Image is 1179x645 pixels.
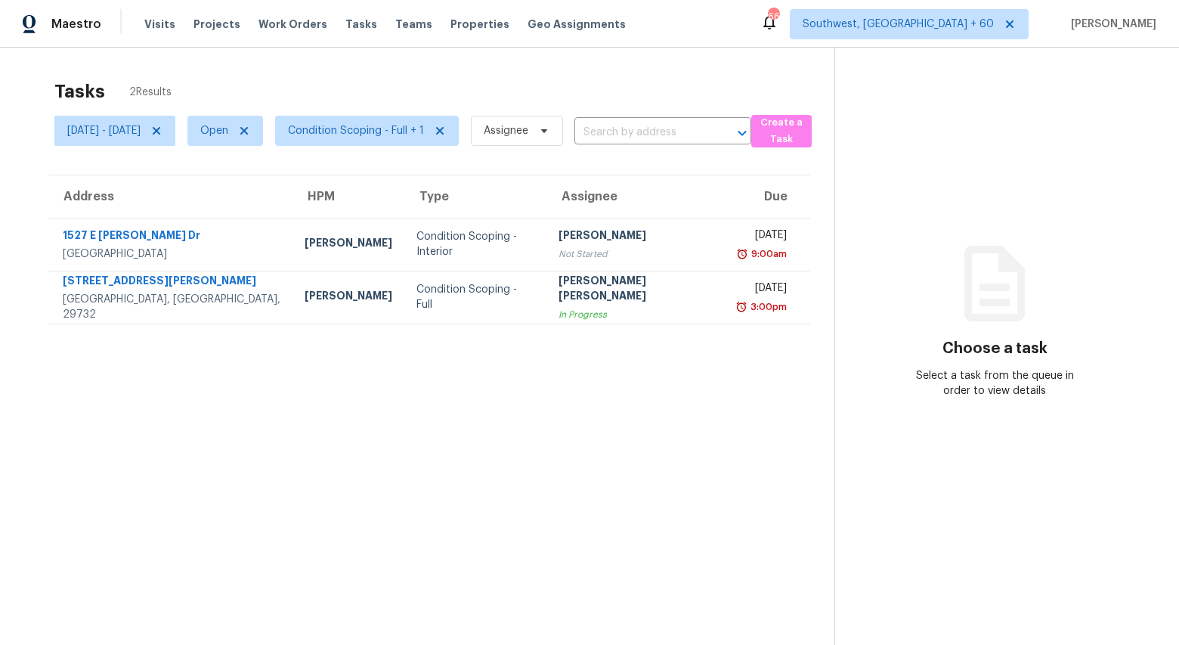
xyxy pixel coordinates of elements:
[395,17,432,32] span: Teams
[416,282,534,312] div: Condition Scoping - Full
[450,17,509,32] span: Properties
[200,123,228,138] span: Open
[129,85,172,100] span: 2 Results
[63,292,280,322] div: [GEOGRAPHIC_DATA], [GEOGRAPHIC_DATA], 29732
[559,273,714,307] div: [PERSON_NAME] [PERSON_NAME]
[67,123,141,138] span: [DATE] - [DATE]
[735,299,747,315] img: Overdue Alarm Icon
[803,17,994,32] span: Southwest, [GEOGRAPHIC_DATA] + 60
[51,17,101,32] span: Maestro
[404,175,546,218] th: Type
[726,175,810,218] th: Due
[258,17,327,32] span: Work Orders
[48,175,292,218] th: Address
[528,17,626,32] span: Geo Assignments
[738,228,787,247] div: [DATE]
[914,368,1075,398] div: Select a task from the queue in order to view details
[63,247,280,262] div: [GEOGRAPHIC_DATA]
[193,17,240,32] span: Projects
[416,229,534,259] div: Condition Scoping - Interior
[546,175,726,218] th: Assignee
[942,341,1047,356] h3: Choose a task
[748,247,787,262] div: 9:00am
[54,84,105,99] h2: Tasks
[63,228,280,247] div: 1527 E [PERSON_NAME] Dr
[736,247,748,262] img: Overdue Alarm Icon
[305,235,392,254] div: [PERSON_NAME]
[288,123,424,138] span: Condition Scoping - Full + 1
[1065,17,1156,32] span: [PERSON_NAME]
[305,288,392,307] div: [PERSON_NAME]
[751,115,812,147] button: Create a Task
[768,9,778,24] div: 666
[559,247,714,262] div: Not Started
[738,281,787,299] div: [DATE]
[747,299,787,315] div: 3:00pm
[484,123,528,138] span: Assignee
[345,19,377,29] span: Tasks
[732,122,753,144] button: Open
[759,114,804,149] span: Create a Task
[559,228,714,247] div: [PERSON_NAME]
[574,121,709,144] input: Search by address
[63,273,280,292] div: [STREET_ADDRESS][PERSON_NAME]
[292,175,404,218] th: HPM
[144,17,175,32] span: Visits
[559,307,714,322] div: In Progress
